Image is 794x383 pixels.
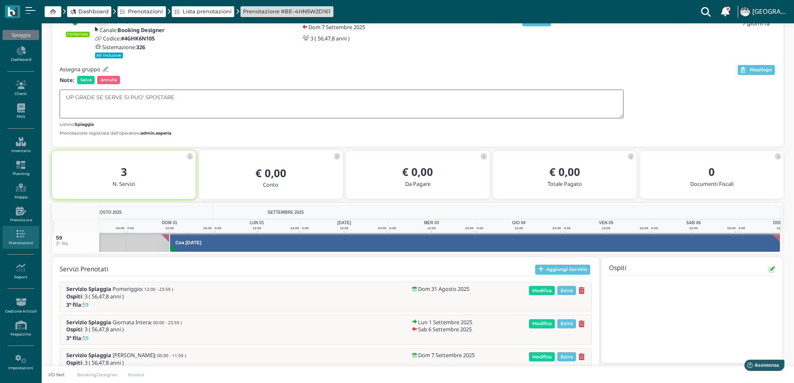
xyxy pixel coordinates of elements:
[557,352,576,361] span: Extra
[66,293,82,300] b: Ospiti
[175,8,232,15] a: Lista prenotazioni
[66,335,170,341] h5: :
[77,76,95,84] span: Salva
[66,32,90,37] small: Confermata
[3,180,39,203] a: Mappa
[529,286,555,295] span: Modifica
[155,353,186,358] small: ( 00:00 - 11:59 )
[136,43,145,51] b: 326
[255,166,286,180] b: € 0,00
[308,24,365,30] h5: Dom 7 Settembre 2025
[709,165,715,179] b: 0
[60,266,108,273] h4: Servizi Prenotati
[3,351,39,374] a: Impostazioni
[418,352,475,358] h5: Dom 7 Settembre 2025
[95,35,155,41] a: Codice:#4GHK6N105
[120,8,163,15] a: Prenotazioni
[142,286,173,292] small: ( 12:00 - 23:59 )
[735,357,787,376] iframe: Help widget launcher
[418,286,469,292] h5: Dom 31 Agosto 2025
[150,320,182,325] small: ( 00:00 - 23:59 )
[3,203,39,226] a: Prenota ora
[66,325,82,333] b: Ospiti
[118,26,165,34] b: Booking Designer
[3,77,39,100] a: Clienti
[66,318,111,326] b: Servizio Spiaggia
[56,235,62,240] span: 59
[353,181,483,187] h5: Da Pagare
[742,20,770,28] span: 7 giorni fa
[66,359,82,366] b: Ospiti
[121,35,155,42] b: #4GHK6N105
[95,27,165,33] a: Canale:Booking Designer
[3,157,39,180] a: Planning
[549,165,580,179] b: € 0,00
[172,240,205,245] h3: Cea [DATE]
[609,265,626,274] h4: Ospiti
[3,134,39,157] a: Inventario
[557,319,576,328] span: Extra
[100,27,165,33] h5: Canale:
[557,286,576,295] span: Extra
[83,302,88,308] span: 59
[121,165,127,179] b: 3
[66,301,81,308] b: 3° fila
[83,335,88,341] span: 59
[47,371,67,378] p: I/O Net
[123,371,150,378] a: Invoice
[268,209,304,215] span: SETTEMBRE 2025
[750,67,772,73] span: Riepilogo
[66,285,111,293] b: Servizio Spiaggia
[70,8,109,15] a: Dashboard
[140,130,171,136] b: admin.esperia
[8,7,17,17] img: logo
[95,53,123,58] small: All Inclusive
[60,76,75,84] b: Note:
[243,8,331,15] a: Prenotazione #BE-4HN5W2D161
[418,319,472,325] h5: Lun 1 Settembre 2025
[93,209,122,215] span: AGOSTO 2025
[740,7,749,16] img: ...
[25,7,55,13] span: Assistenza
[3,294,39,317] a: Gestione Articoli
[97,76,120,84] span: Annulla
[66,334,81,342] b: 3° fila
[72,371,123,378] a: BookingDesigner
[183,8,232,15] span: Lista prenotazioni
[170,233,780,252] button: Cea [DATE]
[66,302,170,308] h5: :
[3,317,39,340] a: Magazzino
[206,182,336,188] h5: Conto
[3,30,39,40] div: Spiaggia
[752,8,789,15] h4: [GEOGRAPHIC_DATA]
[102,44,145,50] h5: Sistemazione:
[647,181,777,187] h5: Documenti Fiscali
[402,165,433,179] b: € 0,00
[128,8,163,15] span: Prenotazioni
[500,181,630,187] h5: Totale Pagato
[66,351,111,359] b: Servizio Spiaggia
[113,286,173,292] span: Pomeriggio
[66,360,186,365] h5: : 3 ( 56,47,8 anni )
[3,43,39,66] a: Dashboard
[3,100,39,123] a: PMS
[738,65,775,75] button: Riepilogo
[529,352,555,361] span: Modifica
[78,8,109,15] span: Dashboard
[60,66,100,72] h5: Assegna gruppo
[418,326,472,332] h5: Sab 6 Settembre 2025
[3,260,39,283] a: Report
[739,2,789,22] a: ... [GEOGRAPHIC_DATA]
[56,240,68,245] small: 3° fila
[59,181,189,187] h5: N. Servizi
[75,122,94,127] b: Spiaggia
[103,35,155,41] h5: Codice:
[60,121,94,128] small: Listino:
[113,352,186,358] span: [PERSON_NAME]
[66,326,182,332] h5: : 3 ( 56,47,8 anni )
[113,319,182,325] span: Giornata Intera
[3,226,39,249] a: Prenotazioni
[311,35,350,41] h5: 3 ( 56,47,8 anni )
[535,265,591,275] button: Aggiungi Servizio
